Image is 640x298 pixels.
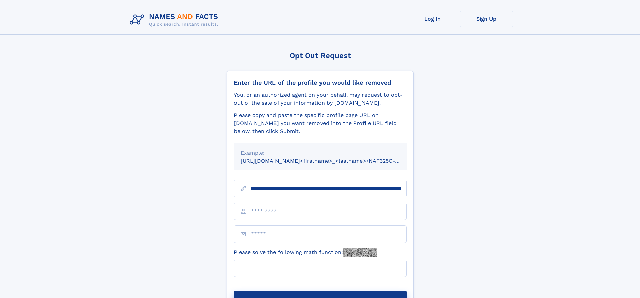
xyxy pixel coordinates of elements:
[234,111,407,135] div: Please copy and paste the specific profile page URL on [DOMAIN_NAME] you want removed into the Pr...
[406,11,460,27] a: Log In
[234,248,377,257] label: Please solve the following math function:
[227,51,414,60] div: Opt Out Request
[460,11,513,27] a: Sign Up
[241,149,400,157] div: Example:
[234,79,407,86] div: Enter the URL of the profile you would like removed
[241,158,419,164] small: [URL][DOMAIN_NAME]<firstname>_<lastname>/NAF325G-xxxxxxxx
[127,11,224,29] img: Logo Names and Facts
[234,91,407,107] div: You, or an authorized agent on your behalf, may request to opt-out of the sale of your informatio...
